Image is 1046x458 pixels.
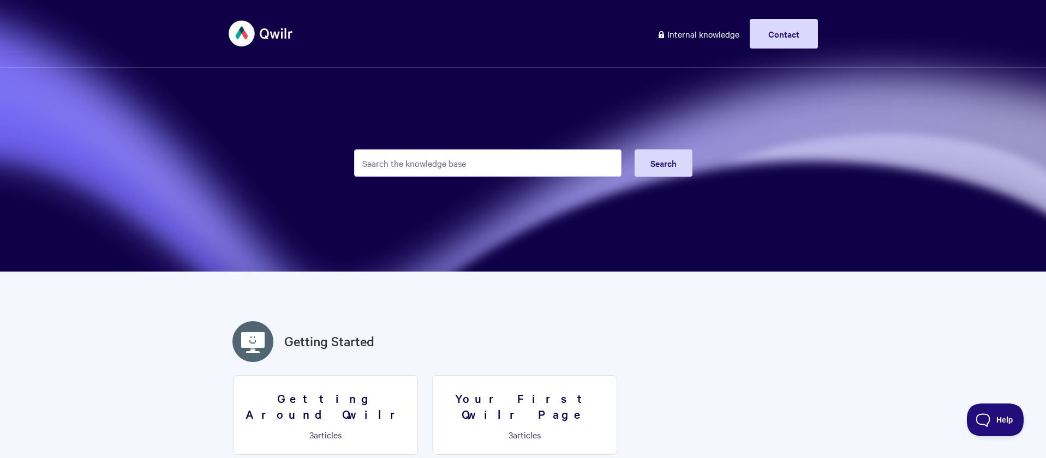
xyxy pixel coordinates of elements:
span: Search [650,157,677,169]
h3: Your First Qwilr Page [439,390,610,421]
span: 3 [309,429,314,441]
p: articles [439,430,610,439]
input: Search the knowledge base [354,149,621,177]
h3: Getting Around Qwilr [240,390,411,421]
iframe: Toggle Customer Support [967,403,1024,436]
span: 3 [509,429,513,441]
a: Contact [750,19,818,49]
a: Your First Qwilr Page 3articles [432,375,617,455]
p: articles [240,430,411,439]
img: Qwilr Help Center [229,13,294,54]
a: Getting Around Qwilr 3articles [233,375,418,455]
a: Internal knowledge [649,19,748,49]
button: Search [635,149,692,177]
a: Getting Started [284,332,374,351]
